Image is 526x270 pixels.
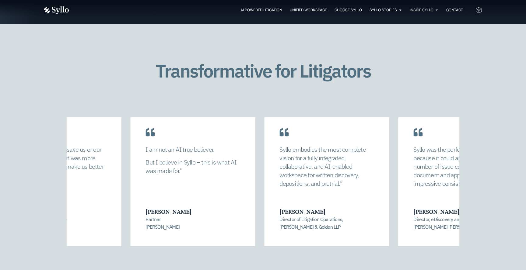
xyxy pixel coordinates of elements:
div: 3 / 8 [398,117,523,262]
div: Menu Toggle [81,7,463,13]
p: Syllo was the perfect solution because it could apply a superhuman number of issue codes to each ... [413,145,508,188]
a: Inside Syllo [410,7,433,13]
h3: [PERSON_NAME] [413,208,507,216]
a: Unified Workspace [290,7,327,13]
nav: Menu [81,7,463,13]
a: Choose Syllo [335,7,362,13]
img: Vector [44,6,69,14]
p: Director, eDiscovery and Litigation Support, [PERSON_NAME] [PERSON_NAME] LLP [413,216,507,230]
a: Contact [446,7,463,13]
h1: Transformative for Litigators [135,61,391,81]
a: Syllo Stories [370,7,397,13]
a: AI Powered Litigation [240,7,282,13]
